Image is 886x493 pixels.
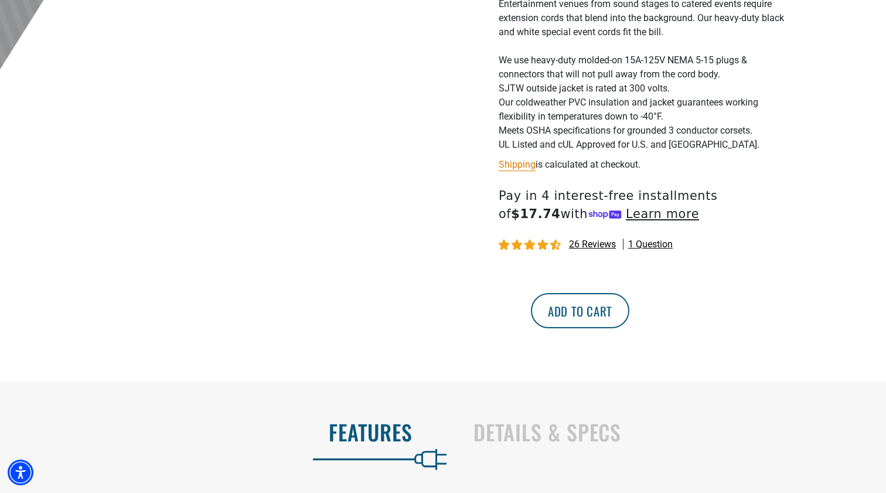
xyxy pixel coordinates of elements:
[499,81,786,96] li: SJTW outside jacket is rated at 300 volts.
[499,53,786,81] li: We use heavy-duty molded-on 15A-125V NEMA 5-15 plugs & connectors that will not pull away from th...
[8,460,33,485] div: Accessibility Menu
[569,239,616,250] span: 26 reviews
[499,159,536,170] a: Shipping
[499,124,786,138] li: Meets OSHA specifications for grounded 3 conductor corsets.
[499,138,786,152] li: UL Listed and cUL Approved for U.S. and [GEOGRAPHIC_DATA].
[473,420,861,444] h2: Details & Specs
[25,420,413,444] h2: Features
[499,240,563,251] span: 4.73 stars
[628,238,673,251] span: 1 question
[499,157,786,172] div: is calculated at checkout.
[531,293,629,328] button: Add to cart
[499,96,786,124] li: Our coldweather PVC insulation and jacket guarantees working flexibility in temperatures down to ...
